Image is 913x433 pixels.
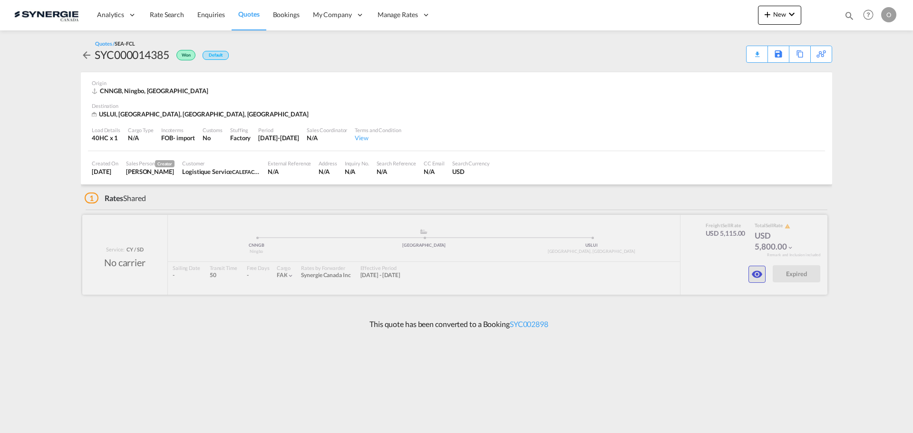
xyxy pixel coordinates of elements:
[155,160,175,167] span: Creator
[161,134,173,142] div: FOB
[150,10,184,19] span: Rate Search
[203,126,223,134] div: Customs
[758,6,801,25] button: icon-plus 400-fgNewicon-chevron-down
[786,9,797,20] md-icon: icon-chevron-down
[762,9,773,20] md-icon: icon-plus 400-fg
[273,10,300,19] span: Bookings
[203,134,223,142] div: No
[452,167,490,176] div: USD
[92,134,120,142] div: 40HC x 1
[452,160,490,167] div: Search Currency
[182,52,193,61] span: Won
[197,10,225,19] span: Enquiries
[768,46,789,62] div: Save As Template
[377,160,416,167] div: Search Reference
[97,10,124,19] span: Analytics
[377,167,416,176] div: N/A
[126,167,175,176] div: Adriana Groposila
[345,167,369,176] div: N/A
[182,160,260,167] div: Customer
[365,319,548,329] p: This quote has been converted to a Booking
[355,126,401,134] div: Terms and Condition
[14,4,78,26] img: 1f56c880d42311ef80fc7dca854c8e59.png
[424,167,445,176] div: N/A
[258,126,299,134] div: Period
[319,167,337,176] div: N/A
[844,10,855,21] md-icon: icon-magnify
[762,10,797,18] span: New
[319,160,337,167] div: Address
[92,110,311,119] div: USLUI, Louisville, KY, Americas
[115,40,135,47] span: SEA-FCL
[313,10,352,19] span: My Company
[307,134,347,142] div: N/A
[748,266,766,283] button: icon-eye
[173,134,195,142] div: - import
[81,49,92,61] md-icon: icon-arrow-left
[751,48,763,55] md-icon: icon-download
[169,47,198,62] div: Won
[126,160,175,167] div: Sales Person
[424,160,445,167] div: CC Email
[378,10,418,19] span: Manage Rates
[92,126,120,134] div: Load Details
[268,160,311,167] div: External Reference
[881,7,896,22] div: O
[81,47,95,62] div: icon-arrow-left
[128,134,154,142] div: N/A
[182,167,260,176] div: Logistique Service
[92,167,118,176] div: 28 Aug 2025
[128,126,154,134] div: Cargo Type
[751,269,763,280] md-icon: icon-eye
[85,193,146,203] div: Shared
[510,319,548,328] a: SYC002898
[95,40,135,47] div: Quotes /SEA-FCL
[232,168,263,175] span: CALEFACTIO
[203,51,229,60] div: Default
[92,79,821,87] div: Origin
[161,126,195,134] div: Incoterms
[751,46,763,55] div: Quote PDF is not available at this time
[238,10,259,18] span: Quotes
[307,126,347,134] div: Sales Coordinator
[92,160,118,167] div: Created On
[105,193,124,202] span: Rates
[860,7,876,23] span: Help
[85,192,98,203] span: 1
[92,87,211,95] div: CNNGB, Ningbo, Asia Pacific
[100,87,208,95] span: CNNGB, Ningbo, [GEOGRAPHIC_DATA]
[844,10,855,25] div: icon-magnify
[345,160,369,167] div: Inquiry No.
[268,167,311,176] div: N/A
[95,47,169,62] div: SYC000014385
[355,134,401,142] div: View
[230,126,251,134] div: Stuffing
[230,134,251,142] div: Factory Stuffing
[258,134,299,142] div: 14 Sep 2025
[92,102,821,109] div: Destination
[860,7,881,24] div: Help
